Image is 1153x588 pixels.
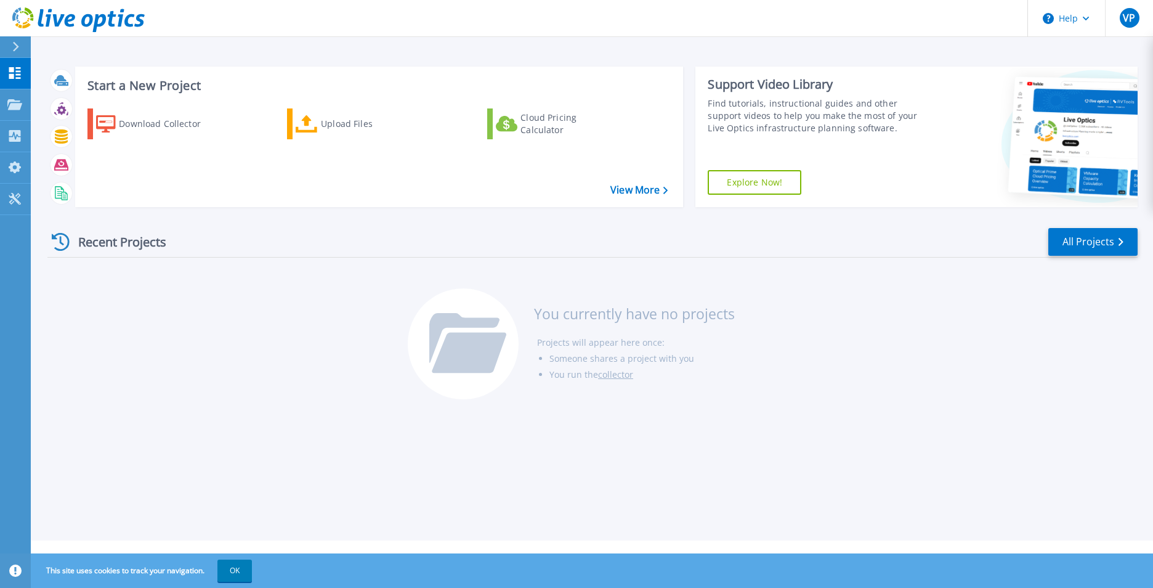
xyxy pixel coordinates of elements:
div: Find tutorials, instructional guides and other support videos to help you make the most of your L... [708,97,933,134]
div: Download Collector [119,112,217,136]
a: Upload Files [287,108,424,139]
span: This site uses cookies to track your navigation. [34,560,252,582]
a: Cloud Pricing Calculator [487,108,625,139]
a: collector [598,369,633,380]
a: View More [610,184,668,196]
span: VP [1123,13,1135,23]
div: Recent Projects [47,227,183,257]
button: OK [217,560,252,582]
h3: Start a New Project [87,79,668,92]
a: Download Collector [87,108,225,139]
li: Someone shares a project with you [549,351,735,367]
li: Projects will appear here once: [537,335,735,351]
h3: You currently have no projects [534,307,735,321]
div: Support Video Library [708,76,933,92]
div: Cloud Pricing Calculator [520,112,619,136]
div: Upload Files [321,112,419,136]
a: All Projects [1048,228,1138,256]
a: Explore Now! [708,170,801,195]
li: You run the [549,367,735,383]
